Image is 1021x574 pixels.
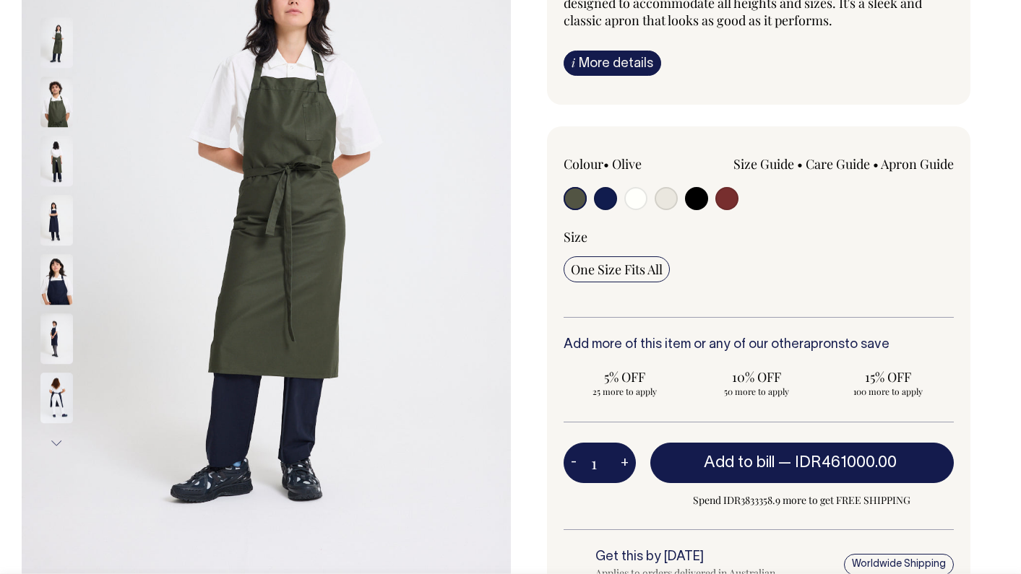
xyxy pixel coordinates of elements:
[804,339,845,351] a: aprons
[564,51,661,76] a: iMore details
[834,386,942,397] span: 100 more to apply
[564,256,670,282] input: One Size Fits All
[40,195,73,245] img: dark-navy
[46,427,67,460] button: Next
[40,254,73,305] img: dark-navy
[873,155,879,173] span: •
[795,456,897,470] span: IDR461000.00
[612,155,642,173] label: Olive
[564,155,720,173] div: Colour
[595,550,776,565] h6: Get this by [DATE]
[40,136,73,186] img: olive
[778,456,900,470] span: —
[40,17,73,68] img: olive
[571,261,663,278] span: One Size Fits All
[881,155,954,173] a: Apron Guide
[650,443,955,483] button: Add to bill —IDR461000.00
[733,155,794,173] a: Size Guide
[613,448,636,477] button: +
[40,313,73,364] img: dark-navy
[603,155,609,173] span: •
[564,338,955,352] h6: Add more of this item or any of our other to save
[572,55,575,70] span: i
[827,364,949,401] input: 15% OFF 100 more to apply
[571,368,679,386] span: 5% OFF
[797,155,803,173] span: •
[650,492,955,509] span: Spend IDR3833358.9 more to get FREE SHIPPING
[564,228,955,245] div: Size
[806,155,870,173] a: Care Guide
[571,386,679,397] span: 25 more to apply
[564,448,584,477] button: -
[564,364,686,401] input: 5% OFF 25 more to apply
[704,456,775,470] span: Add to bill
[40,373,73,423] img: dark-navy
[702,386,811,397] span: 50 more to apply
[834,368,942,386] span: 15% OFF
[702,368,811,386] span: 10% OFF
[40,77,73,127] img: olive
[695,364,818,401] input: 10% OFF 50 more to apply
